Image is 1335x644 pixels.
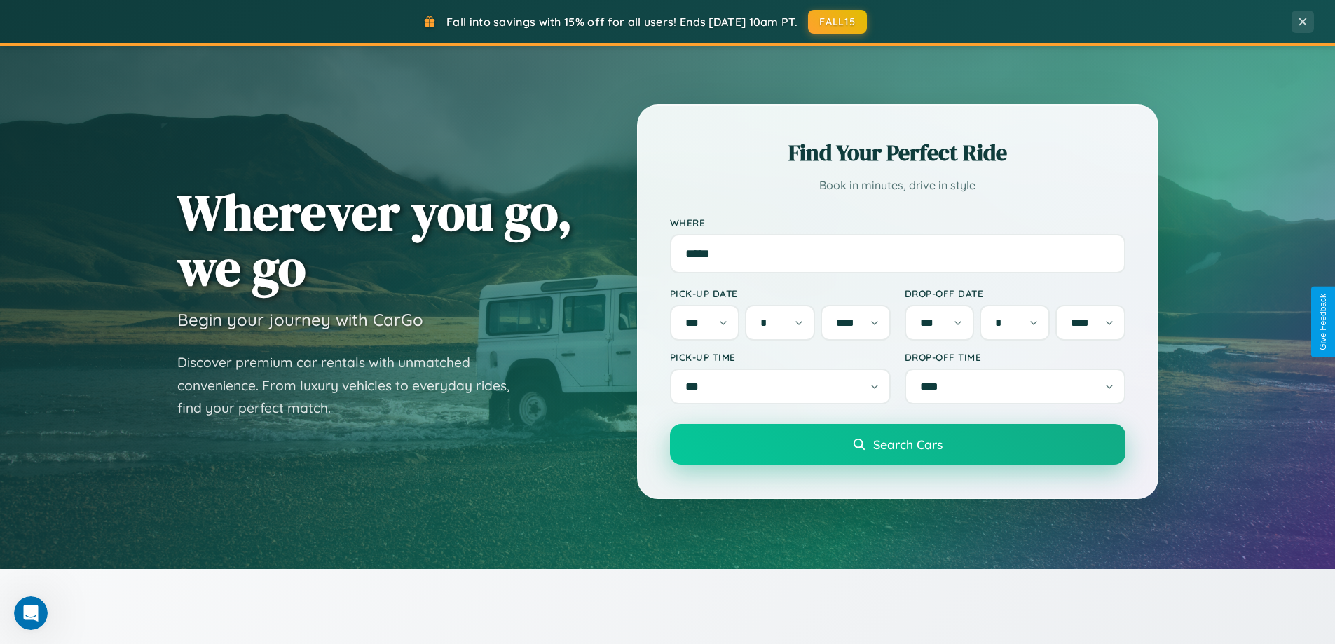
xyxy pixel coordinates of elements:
span: Fall into savings with 15% off for all users! Ends [DATE] 10am PT. [446,15,797,29]
p: Discover premium car rentals with unmatched convenience. From luxury vehicles to everyday rides, ... [177,351,528,420]
h1: Wherever you go, we go [177,184,573,295]
button: FALL15 [808,10,867,34]
button: Search Cars [670,424,1125,465]
label: Pick-up Date [670,287,891,299]
iframe: Intercom live chat [14,596,48,630]
h2: Find Your Perfect Ride [670,137,1125,168]
label: Pick-up Time [670,351,891,363]
label: Drop-off Time [905,351,1125,363]
label: Where [670,217,1125,228]
div: Give Feedback [1318,294,1328,350]
label: Drop-off Date [905,287,1125,299]
h3: Begin your journey with CarGo [177,309,423,330]
span: Search Cars [873,437,943,452]
p: Book in minutes, drive in style [670,175,1125,196]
